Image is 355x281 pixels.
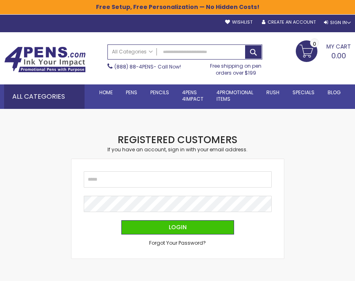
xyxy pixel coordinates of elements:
[126,89,137,96] span: Pens
[331,51,346,61] span: 0.00
[217,89,253,102] span: 4PROMOTIONAL ITEMS
[99,89,113,96] span: Home
[108,45,157,58] a: All Categories
[296,40,351,61] a: 0.00 0
[292,89,315,96] span: Specials
[93,84,119,101] a: Home
[210,84,260,107] a: 4PROMOTIONALITEMS
[225,19,252,25] a: Wishlist
[4,46,86,73] img: 4Pens Custom Pens and Promotional Products
[119,84,144,101] a: Pens
[4,84,85,109] div: All Categories
[328,89,341,96] span: Blog
[121,220,234,235] button: Login
[209,60,262,76] div: Free shipping on pen orders over $199
[150,89,169,96] span: Pencils
[112,49,153,55] span: All Categories
[176,84,210,107] a: 4Pens4impact
[260,84,286,101] a: Rush
[321,84,347,101] a: Blog
[313,40,316,48] span: 0
[71,146,284,153] div: If you have an account, sign in with your email address.
[324,20,351,26] div: Sign In
[262,19,316,25] a: Create an Account
[169,223,187,231] span: Login
[114,63,154,70] a: (888) 88-4PENS
[266,89,279,96] span: Rush
[286,84,321,101] a: Specials
[182,89,203,102] span: 4Pens 4impact
[114,63,181,70] span: - Call Now!
[149,240,206,246] a: Forgot Your Password?
[118,133,237,146] strong: Registered Customers
[144,84,176,101] a: Pencils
